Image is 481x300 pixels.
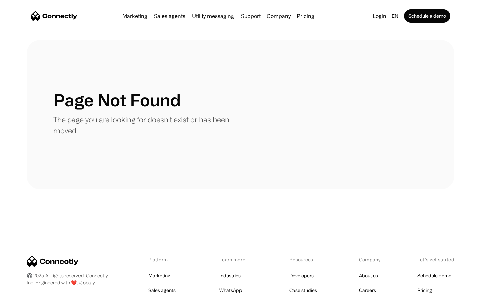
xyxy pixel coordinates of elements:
[392,11,398,21] div: en
[359,286,376,295] a: Careers
[53,90,181,110] h1: Page Not Found
[219,256,255,263] div: Learn more
[289,286,317,295] a: Case studies
[359,271,378,280] a: About us
[219,271,241,280] a: Industries
[289,256,324,263] div: Resources
[151,13,188,19] a: Sales agents
[219,286,242,295] a: WhatsApp
[359,256,382,263] div: Company
[148,271,170,280] a: Marketing
[120,13,150,19] a: Marketing
[189,13,237,19] a: Utility messaging
[294,13,317,19] a: Pricing
[417,286,432,295] a: Pricing
[7,288,40,298] aside: Language selected: English
[13,288,40,298] ul: Language list
[238,13,263,19] a: Support
[53,114,240,136] p: The page you are looking for doesn't exist or has been moved.
[417,271,451,280] a: Schedule demo
[267,11,291,21] div: Company
[404,9,450,23] a: Schedule a demo
[148,256,185,263] div: Platform
[417,256,454,263] div: Let’s get started
[148,286,176,295] a: Sales agents
[289,271,314,280] a: Developers
[370,11,389,21] a: Login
